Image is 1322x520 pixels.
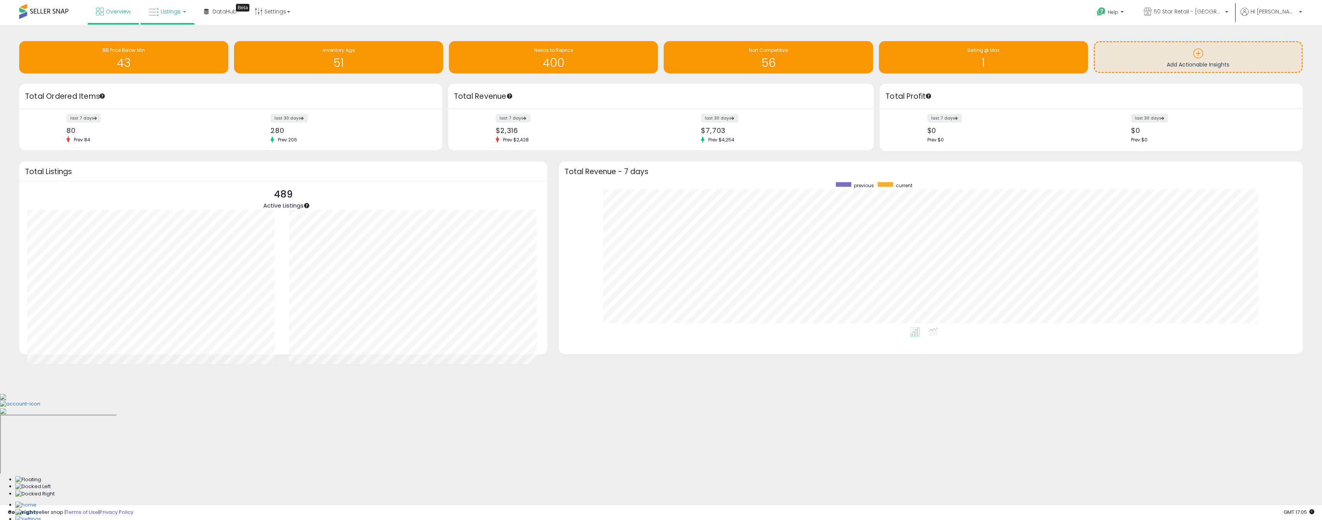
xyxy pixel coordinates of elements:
span: current [896,182,912,189]
span: Add Actionable Insights [1167,61,1229,68]
a: Needs to Reprice 400 [449,41,658,73]
img: Floating [15,476,41,483]
label: last 7 days [496,114,530,123]
span: Selling @ Max [967,47,1000,53]
a: Add Actionable Insights [1095,42,1302,72]
img: History [15,509,38,516]
h1: 43 [23,56,224,69]
label: last 7 days [927,114,962,123]
span: Needs to Reprice [534,47,573,53]
label: last 7 days [66,114,101,123]
span: Help [1108,9,1118,15]
img: Docked Right [15,490,55,498]
p: 489 [263,187,304,202]
a: Selling @ Max 1 [879,41,1088,73]
span: Active Listings [263,201,304,209]
span: Prev: 206 [274,136,301,143]
span: Hi [PERSON_NAME] [1251,8,1297,15]
h1: 400 [453,56,654,69]
div: Tooltip anchor [303,202,310,209]
h3: Total Ordered Items [25,91,437,102]
div: Tooltip anchor [925,93,932,100]
img: Home [15,502,37,509]
a: Help [1091,1,1131,25]
div: $7,703 [701,126,860,135]
h3: Total Revenue [454,91,868,102]
span: BB Price Below Min [103,47,145,53]
h1: 51 [238,56,439,69]
label: last 30 days [701,114,738,123]
i: Get Help [1096,7,1106,17]
span: Prev: $0 [927,136,944,143]
div: $0 [1131,126,1289,135]
span: Listings [161,8,181,15]
a: Non Competitive 56 [664,41,873,73]
img: Docked Left [15,483,51,490]
div: $0 [927,126,1086,135]
div: 80 [66,126,225,135]
div: Tooltip anchor [99,93,106,100]
span: Prev: $0 [1131,136,1148,143]
div: 280 [271,126,429,135]
span: 50 Star Retail - [GEOGRAPHIC_DATA] [1154,8,1223,15]
a: BB Price Below Min 43 [19,41,228,73]
div: Tooltip anchor [506,93,513,100]
h3: Total Profit [885,91,1297,102]
label: last 30 days [271,114,308,123]
span: Prev: 84 [70,136,94,143]
span: Inventory Age [323,47,355,53]
span: Prev: $2,428 [499,136,533,143]
a: Inventory Age 51 [234,41,443,73]
h1: 56 [668,56,869,69]
h3: Total Revenue - 7 days [565,169,1297,174]
div: Tooltip anchor [236,4,249,12]
h1: 1 [883,56,1084,69]
span: Overview [106,8,131,15]
span: Non Competitive [749,47,788,53]
label: last 30 days [1131,114,1168,123]
span: DataHub [213,8,237,15]
h3: Total Listings [25,169,541,174]
span: Prev: $4,254 [704,136,738,143]
span: previous [854,182,874,189]
a: Hi [PERSON_NAME] [1241,8,1302,25]
div: $2,316 [496,126,655,135]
